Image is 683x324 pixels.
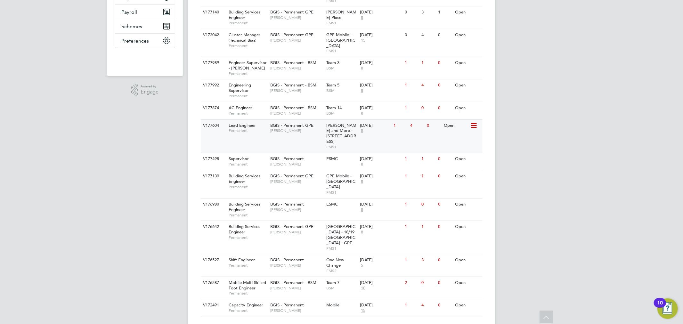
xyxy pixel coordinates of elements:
[420,153,436,165] div: 1
[229,128,267,133] span: Permanent
[229,184,267,190] span: Permanent
[360,257,402,263] div: [DATE]
[122,23,142,29] span: Schemes
[270,111,323,116] span: [PERSON_NAME]
[442,120,470,132] div: Open
[437,29,453,41] div: 0
[270,179,323,184] span: [PERSON_NAME]
[360,202,402,207] div: [DATE]
[326,20,357,26] span: FMS1
[202,153,224,165] div: V177498
[360,207,364,213] span: 8
[202,102,224,114] div: V177874
[657,298,678,319] button: Open Resource Center, 10 new notifications
[270,105,316,110] span: BGIS - Permanent - BSM
[403,170,420,182] div: 1
[326,48,357,53] span: FMS1
[453,299,481,311] div: Open
[229,235,267,240] span: Permanent
[202,170,224,182] div: V177139
[270,38,323,43] span: [PERSON_NAME]
[326,268,357,273] span: FMS2
[360,32,402,38] div: [DATE]
[270,128,323,133] span: [PERSON_NAME]
[270,308,323,313] span: [PERSON_NAME]
[229,213,267,218] span: Permanent
[202,299,224,311] div: V172491
[420,29,436,41] div: 4
[229,20,267,26] span: Permanent
[420,170,436,182] div: 1
[360,162,364,167] span: 8
[229,224,260,235] span: Building Services Engineer
[453,153,481,165] div: Open
[229,263,267,268] span: Permanent
[420,277,436,289] div: 0
[360,230,364,235] span: 8
[360,38,366,43] span: 15
[360,224,402,230] div: [DATE]
[326,111,357,116] span: BSM
[202,6,224,18] div: V177140
[360,308,366,313] span: 15
[403,6,420,18] div: 0
[360,111,364,116] span: 8
[229,302,263,308] span: Capacity Engineer
[326,280,339,285] span: Team 7
[202,198,224,210] div: V176980
[420,254,436,266] div: 3
[270,88,323,93] span: [PERSON_NAME]
[229,173,260,184] span: Building Services Engineer
[657,303,663,311] div: 10
[326,82,339,88] span: Team 5
[360,280,402,286] div: [DATE]
[141,89,159,95] span: Engage
[437,198,453,210] div: 0
[420,221,436,233] div: 1
[270,9,313,15] span: BGIS - Permanent GPE
[229,43,267,48] span: Permanent
[229,105,252,110] span: AC Engineer
[437,153,453,165] div: 0
[403,277,420,289] div: 2
[326,88,357,93] span: BSM
[360,88,364,93] span: 8
[229,9,260,20] span: Building Services Engineer
[270,224,313,229] span: BGIS - Permanent GPE
[270,173,313,179] span: BGIS - Permanent GPE
[392,120,409,132] div: 1
[420,198,436,210] div: 0
[326,156,338,161] span: ESMC
[326,105,342,110] span: Team 14
[270,32,313,37] span: BGIS - Permanent GPE
[453,29,481,41] div: Open
[326,173,355,190] span: GPE Mobile - [GEOGRAPHIC_DATA]
[202,57,224,69] div: V177989
[131,84,159,96] a: Powered byEngage
[453,57,481,69] div: Open
[326,32,355,48] span: GPE Mobile - [GEOGRAPHIC_DATA]
[115,5,175,19] button: Payroll
[326,66,357,71] span: BSM
[437,170,453,182] div: 0
[420,102,436,114] div: 0
[420,6,436,18] div: 3
[360,15,364,20] span: 8
[270,60,316,65] span: BGIS - Permanent - BSM
[453,221,481,233] div: Open
[326,302,339,308] span: Mobile
[453,6,481,18] div: Open
[403,79,420,91] div: 1
[453,198,481,210] div: Open
[202,277,224,289] div: V176587
[229,162,267,167] span: Permanent
[115,19,175,33] button: Schemes
[453,79,481,91] div: Open
[326,224,355,246] span: [GEOGRAPHIC_DATA] - 18/19 [GEOGRAPHIC_DATA] - GPE
[202,29,224,41] div: V173042
[403,57,420,69] div: 1
[453,170,481,182] div: Open
[229,156,249,161] span: Supervisor
[453,102,481,114] div: Open
[360,105,402,111] div: [DATE]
